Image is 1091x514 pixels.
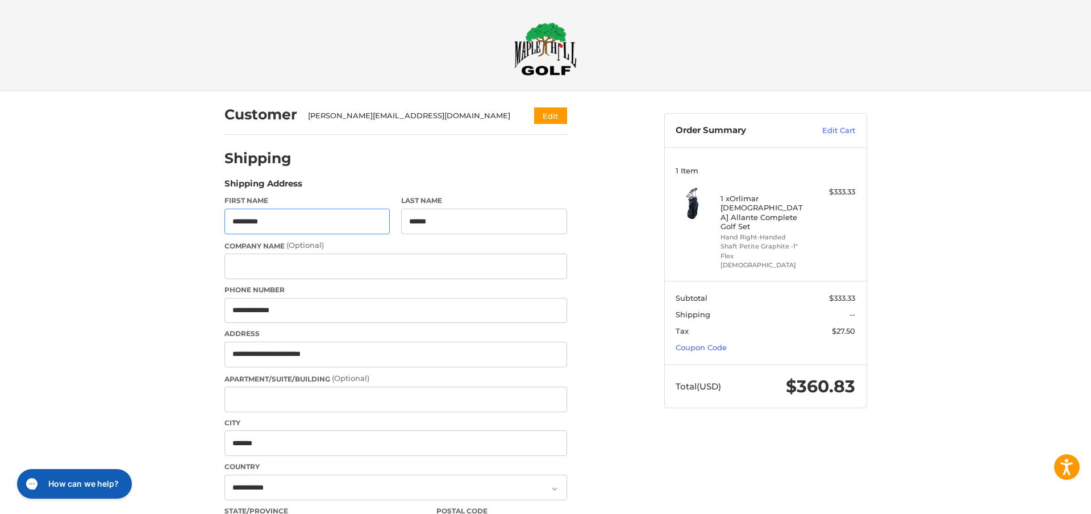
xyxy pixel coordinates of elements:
[676,326,689,335] span: Tax
[786,376,855,397] span: $360.83
[224,106,297,123] h2: Customer
[224,285,567,295] label: Phone Number
[810,186,855,198] div: $333.33
[224,196,390,206] label: First Name
[721,251,807,270] li: Flex [DEMOGRAPHIC_DATA]
[514,22,577,76] img: Maple Hill Golf
[224,373,567,384] label: Apartment/Suite/Building
[332,374,369,383] small: (Optional)
[721,233,807,242] li: Hand Right-Handed
[850,310,855,319] span: --
[224,462,567,472] label: Country
[721,194,807,231] h4: 1 x Orlimar [DEMOGRAPHIC_DATA] Allante Complete Golf Set
[676,381,721,392] span: Total (USD)
[676,125,798,136] h3: Order Summary
[224,329,567,339] label: Address
[224,177,302,196] legend: Shipping Address
[224,150,292,167] h2: Shipping
[308,110,512,122] div: [PERSON_NAME][EMAIL_ADDRESS][DOMAIN_NAME]
[286,241,324,250] small: (Optional)
[832,326,855,335] span: $27.50
[676,293,707,302] span: Subtotal
[224,418,567,428] label: City
[11,465,135,503] iframe: Gorgias live chat messenger
[224,240,567,251] label: Company Name
[676,310,710,319] span: Shipping
[721,242,807,251] li: Shaft Petite Graphite -1"
[401,196,567,206] label: Last Name
[829,293,855,302] span: $333.33
[997,483,1091,514] iframe: Google Customer Reviews
[676,343,727,352] a: Coupon Code
[798,125,855,136] a: Edit Cart
[676,166,855,175] h3: 1 Item
[534,107,567,124] button: Edit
